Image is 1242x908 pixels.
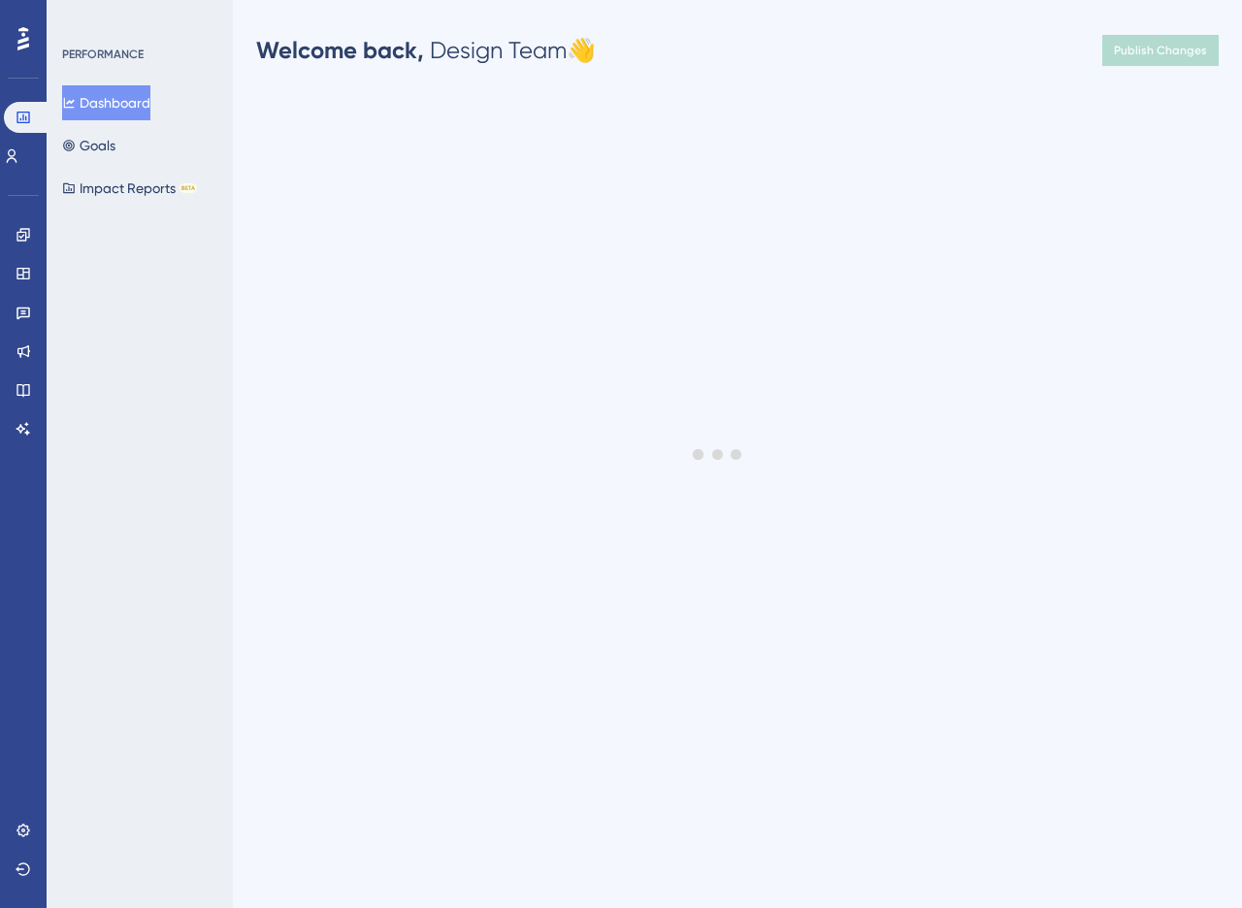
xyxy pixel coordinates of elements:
div: PERFORMANCE [62,47,144,62]
div: BETA [180,183,197,193]
button: Impact ReportsBETA [62,171,197,206]
span: Publish Changes [1114,43,1207,58]
div: Design Team 👋 [256,35,596,66]
span: Welcome back, [256,36,424,64]
button: Goals [62,128,115,163]
button: Dashboard [62,85,150,120]
button: Publish Changes [1102,35,1219,66]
